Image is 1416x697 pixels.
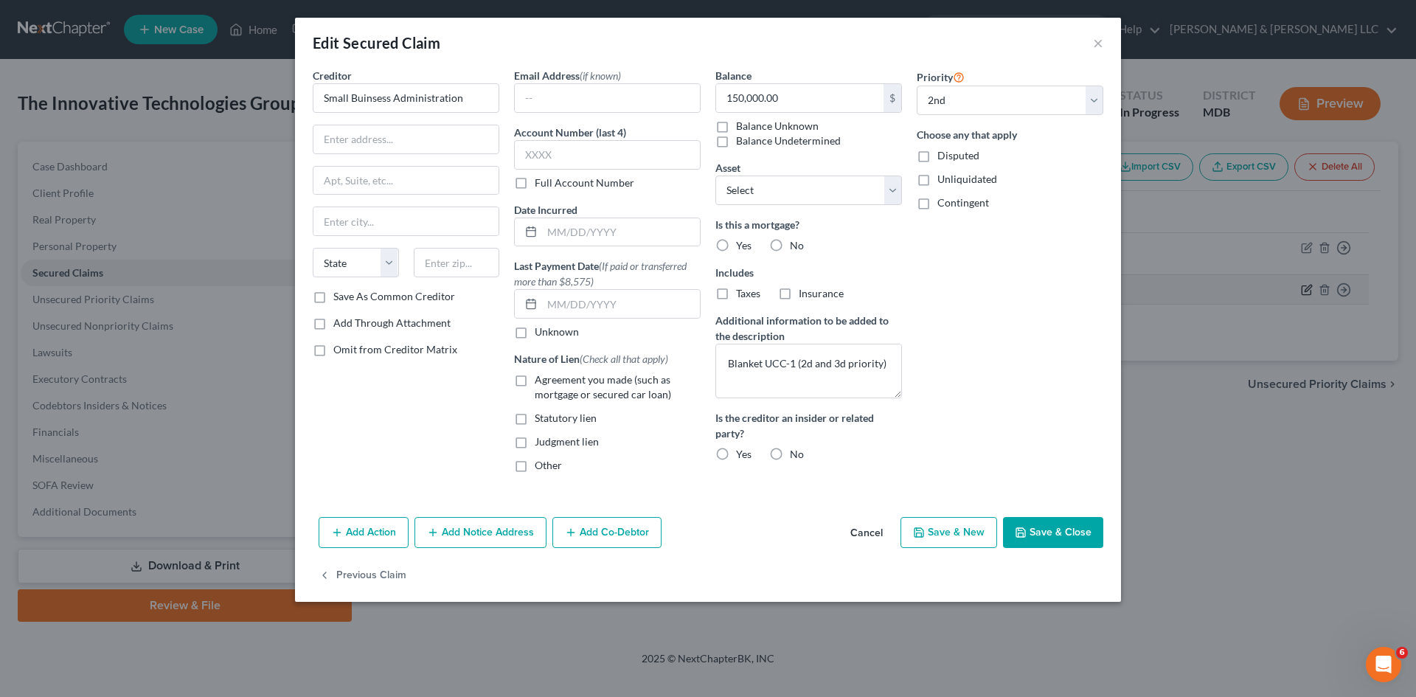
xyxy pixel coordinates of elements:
label: Balance Unknown [736,119,819,133]
span: 6 [1396,647,1408,659]
label: Last Payment Date [514,258,701,289]
span: (If paid or transferred more than $8,575) [514,260,687,288]
button: Add Co-Debtor [552,517,662,548]
input: MM/DD/YYYY [542,290,700,318]
button: Previous Claim [319,560,406,591]
label: Includes [715,265,902,280]
div: Edit Secured Claim [313,32,440,53]
div: $ [884,84,901,112]
input: Apt, Suite, etc... [313,167,499,195]
label: Save As Common Creditor [333,289,455,304]
span: Creditor [313,69,352,82]
span: (if known) [580,69,621,82]
label: Email Address [514,68,621,83]
button: Save & Close [1003,517,1103,548]
span: Judgment lien [535,435,599,448]
span: Yes [736,448,752,460]
label: Is the creditor an insider or related party? [715,410,902,441]
span: Disputed [937,149,979,162]
button: Save & New [900,517,997,548]
input: MM/DD/YYYY [542,218,700,246]
input: Enter address... [313,125,499,153]
label: Unknown [535,325,579,339]
span: Unliquidated [937,173,997,185]
span: No [790,239,804,252]
label: Date Incurred [514,202,577,218]
span: Other [535,459,562,471]
iframe: Intercom live chat [1366,647,1401,682]
span: Contingent [937,196,989,209]
label: Priority [917,68,965,86]
span: Insurance [799,287,844,299]
label: Balance [715,68,752,83]
span: Statutory lien [535,412,597,424]
input: Enter city... [313,207,499,235]
span: Yes [736,239,752,252]
button: Add Notice Address [414,517,546,548]
button: × [1093,34,1103,52]
label: Full Account Number [535,176,634,190]
label: Nature of Lien [514,351,668,367]
span: Agreement you made (such as mortgage or secured car loan) [535,373,671,400]
span: Asset [715,162,740,174]
button: Cancel [839,519,895,548]
span: Omit from Creditor Matrix [333,343,457,356]
span: No [790,448,804,460]
label: Account Number (last 4) [514,125,626,140]
span: Taxes [736,287,760,299]
input: 0.00 [716,84,884,112]
label: Is this a mortgage? [715,217,902,232]
span: (Check all that apply) [580,353,668,365]
label: Balance Undetermined [736,133,841,148]
input: XXXX [514,140,701,170]
input: Search creditor by name... [313,83,499,113]
input: Enter zip... [414,248,500,277]
label: Choose any that apply [917,127,1103,142]
input: -- [515,84,700,112]
button: Add Action [319,517,409,548]
label: Additional information to be added to the description [715,313,902,344]
label: Add Through Attachment [333,316,451,330]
